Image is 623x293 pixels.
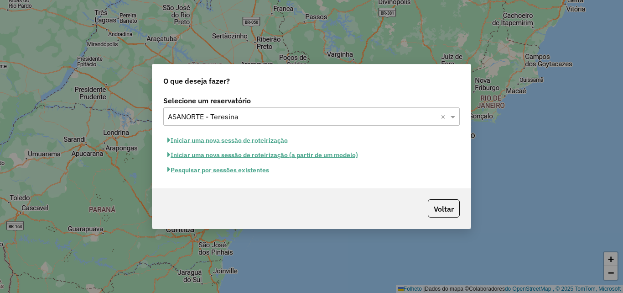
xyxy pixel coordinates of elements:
[171,136,288,144] font: Iniciar uma nova sessão de roteirização
[163,148,362,162] button: Iniciar uma nova sessão de roteirização (a partir de um modelo)
[163,133,292,148] button: Iniciar uma nova sessão de roteirização
[171,151,358,159] font: Iniciar uma nova sessão de roteirização (a partir de um modelo)
[441,111,448,122] span: Limpar tudo
[163,162,273,177] button: Pesquisar por sessões existentes
[163,96,251,105] font: Selecione um reservatório
[171,166,269,174] font: Pesquisar por sessões existentes
[163,76,230,85] font: O que deseja fazer?
[434,204,454,213] font: Voltar
[428,199,460,218] button: Voltar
